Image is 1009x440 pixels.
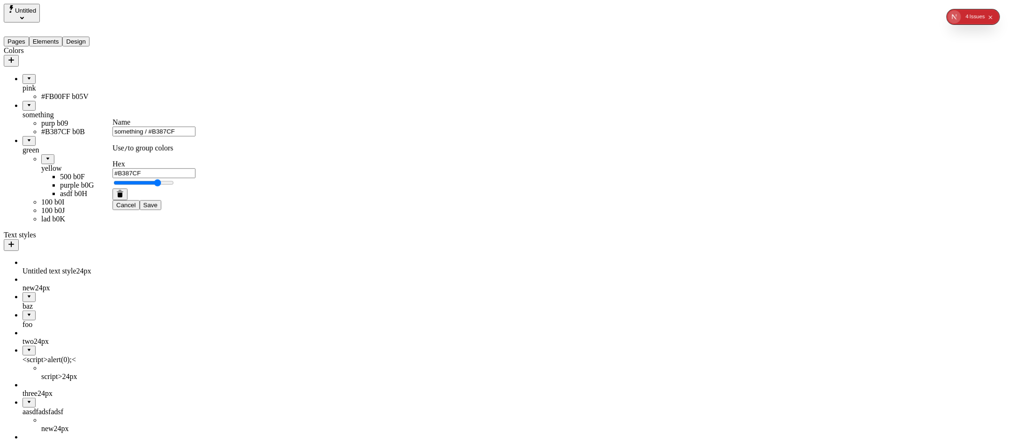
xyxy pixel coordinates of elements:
span: Cancel [116,202,136,209]
div: lad b0K [41,215,116,223]
p: Cookie Test Route [4,8,137,16]
div: Colors [4,46,116,55]
div: three [23,389,116,398]
span: Untitled [15,7,36,14]
div: #B387CF b0B [41,128,116,136]
p: Use to group colors [113,144,196,152]
input: Name (optional) [113,127,196,137]
code: / [124,145,128,152]
div: Name [113,118,196,127]
div: pink [23,84,116,92]
button: Save [140,200,161,210]
button: Cancel [113,200,140,210]
span: 24 px [76,267,91,275]
div: asdf b0H [60,190,116,198]
div: 100 b0J [41,206,116,215]
div: script> [41,372,116,381]
button: Elements [29,37,63,46]
div: new [23,284,116,292]
div: green [23,146,116,154]
div: 500 b0F [60,173,116,181]
div: <script>alert(0);< [23,356,116,364]
button: Pages [4,37,29,46]
div: 100 b0I [41,198,116,206]
div: new [41,425,116,433]
button: Design [62,37,90,46]
div: Untitled text style [23,267,116,275]
span: 24 px [54,425,69,432]
div: purp b09 [41,119,116,128]
span: 24 px [34,337,49,345]
div: #FB00FF b05V [41,92,116,101]
button: Select site [4,4,40,23]
div: two [23,337,116,346]
span: 24 px [38,389,53,397]
div: something [23,111,116,119]
div: Text styles [4,231,116,239]
span: 24 px [35,284,50,292]
span: Save [143,202,158,209]
div: baz [23,302,116,311]
div: purple b0G [60,181,116,190]
div: aasdfadsfadsf [23,408,116,416]
div: foo [23,320,116,329]
div: yellow [41,164,116,173]
span: 24 px [62,372,77,380]
div: Hex [113,160,196,168]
